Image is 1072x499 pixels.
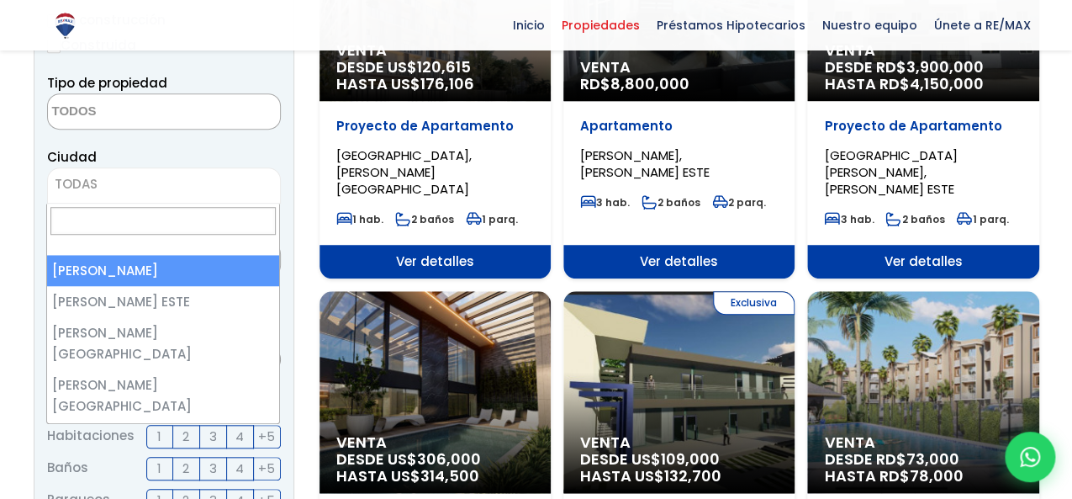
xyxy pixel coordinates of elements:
[504,13,553,38] span: Inicio
[209,426,217,447] span: 3
[235,458,244,479] span: 4
[47,457,88,480] span: Baños
[48,94,211,130] textarea: Search
[420,73,474,94] span: 176,106
[47,425,135,449] span: Habitaciones
[664,465,721,486] span: 132,700
[417,449,481,470] span: 306,000
[580,451,778,485] span: DESDE US$
[642,195,700,210] span: 2 baños
[50,207,276,235] input: Search
[814,13,926,38] span: Nuestro equipo
[336,434,534,451] span: Venta
[336,146,472,198] span: [GEOGRAPHIC_DATA], [PERSON_NAME][GEOGRAPHIC_DATA]
[906,56,983,77] span: 3,900,000
[47,148,97,166] span: Ciudad
[909,73,983,94] span: 4,150,000
[47,369,279,422] li: [PERSON_NAME][GEOGRAPHIC_DATA]
[336,451,534,485] span: DESDE US$
[157,458,161,479] span: 1
[47,422,279,453] li: AZUA
[824,434,1022,451] span: Venta
[209,458,217,479] span: 3
[235,426,244,447] span: 4
[336,212,383,226] span: 1 hab.
[55,175,98,193] span: TODAS
[563,245,795,279] span: Ver detalles
[824,468,1022,485] span: HASTA RD$
[610,73,689,94] span: 8,800,000
[661,449,720,470] span: 109,000
[580,146,710,181] span: [PERSON_NAME], [PERSON_NAME] ESTE
[580,434,778,451] span: Venta
[824,118,1022,135] p: Proyecto de Apartamento
[807,245,1038,279] span: Ver detalles
[906,449,958,470] span: 73,000
[395,212,454,226] span: 2 baños
[47,317,279,369] li: [PERSON_NAME][GEOGRAPHIC_DATA]
[580,195,630,210] span: 3 hab.
[47,286,279,317] li: [PERSON_NAME] ESTE
[713,291,795,315] span: Exclusiva
[417,56,471,77] span: 120,615
[466,212,518,226] span: 1 parq.
[580,73,689,94] span: RD$
[926,13,1039,38] span: Únete a RE/MAX
[885,212,944,226] span: 2 baños
[420,465,479,486] span: 314,500
[580,59,778,76] span: Venta
[824,212,874,226] span: 3 hab.
[336,468,534,485] span: HASTA US$
[319,245,551,279] span: Ver detalles
[909,465,963,486] span: 78,000
[824,59,1022,93] span: DESDE RD$
[824,76,1022,93] span: HASTA RD$
[182,458,189,479] span: 2
[47,74,167,92] span: Tipo de propiedad
[182,426,189,447] span: 2
[258,458,275,479] span: +5
[712,195,766,210] span: 2 parq.
[824,146,957,198] span: [GEOGRAPHIC_DATA][PERSON_NAME], [PERSON_NAME] ESTE
[580,468,778,485] span: HASTA US$
[47,167,281,204] span: TODAS
[336,76,534,93] span: HASTA US$
[336,59,534,93] span: DESDE US$
[50,11,80,40] img: Logo de REMAX
[956,212,1008,226] span: 1 parq.
[157,426,161,447] span: 1
[648,13,814,38] span: Préstamos Hipotecarios
[580,118,778,135] p: Apartamento
[47,255,279,286] li: [PERSON_NAME]
[258,426,275,447] span: +5
[336,118,534,135] p: Proyecto de Apartamento
[553,13,648,38] span: Propiedades
[824,451,1022,485] span: DESDE RD$
[48,173,280,196] span: TODAS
